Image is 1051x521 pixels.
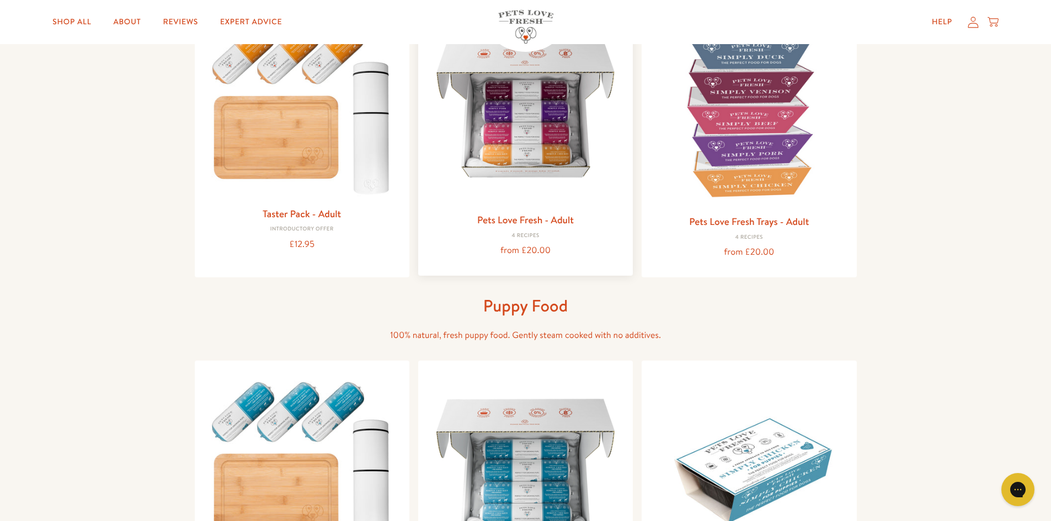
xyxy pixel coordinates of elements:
div: 4 Recipes [427,233,624,239]
a: Help [923,11,961,33]
a: Taster Pack - Adult [263,207,341,221]
div: 4 Recipes [650,234,847,241]
img: Taster Pack - Adult [204,12,401,201]
a: Shop All [44,11,100,33]
div: Introductory Offer [204,226,401,233]
iframe: Gorgias live chat messenger [996,469,1040,510]
div: from £20.00 [650,245,847,260]
a: Pets Love Fresh Trays - Adult [689,214,809,228]
div: £12.95 [204,237,401,252]
a: Pets Love Fresh - Adult [477,213,574,227]
a: About [104,11,150,33]
img: Pets Love Fresh [498,10,553,44]
div: from £20.00 [427,243,624,258]
img: Pets Love Fresh - Adult [427,10,624,207]
span: 100% natural, fresh puppy food. Gently steam cooked with no additives. [390,329,661,341]
img: Pets Love Fresh Trays - Adult [650,12,847,208]
a: Reviews [154,11,207,33]
h1: Puppy Food [349,295,702,316]
a: Expert Advice [211,11,291,33]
